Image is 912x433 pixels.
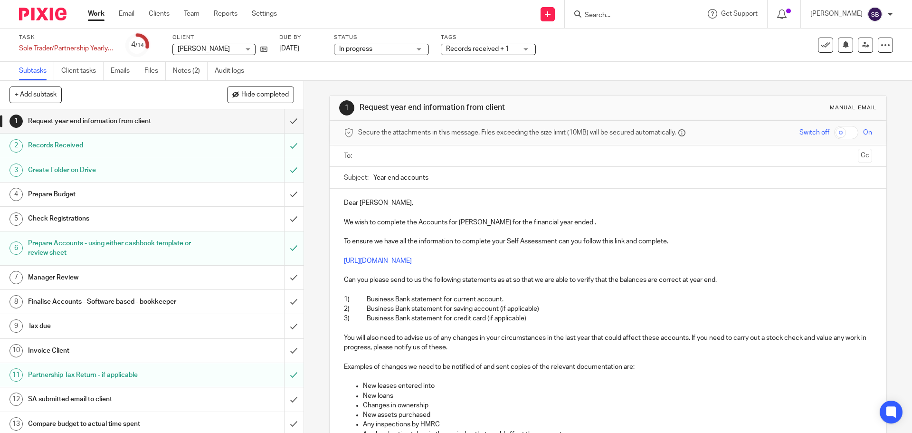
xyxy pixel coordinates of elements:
[19,62,54,80] a: Subtasks
[9,368,23,382] div: 11
[867,7,883,22] img: svg%3E
[131,39,144,50] div: 4
[9,241,23,255] div: 6
[227,87,294,103] button: Hide completed
[28,236,192,260] h1: Prepare Accounts - using either cashbook template or review sheet
[28,368,192,382] h1: Partnership Tax Return - if applicable
[9,87,62,103] button: + Add subtask
[858,149,872,163] button: Cc
[19,8,66,20] img: Pixie
[88,9,104,19] a: Work
[344,295,872,304] p: 1) Business Bank statement for current account.
[149,9,170,19] a: Clients
[184,9,199,19] a: Team
[344,258,412,264] a: [URL][DOMAIN_NAME]
[344,304,872,314] p: 2) Business Bank statement for saving account (if applicable)
[9,417,23,431] div: 13
[19,34,114,41] label: Task
[9,295,23,308] div: 8
[339,46,372,52] span: In progress
[810,9,863,19] p: [PERSON_NAME]
[344,237,872,246] p: To ensure we have all the information to complete your Self Assessment can you follow this link a...
[344,275,872,285] p: Can you please send to us the following statements as at so that we are able to verify that the b...
[279,34,322,41] label: Due by
[28,138,192,153] h1: Records Received
[363,391,872,401] p: New loans
[358,128,676,137] span: Secure the attachments in this message. Files exceeding the size limit (10MB) will be secured aut...
[9,271,23,284] div: 7
[9,115,23,128] div: 1
[344,218,872,227] p: We wish to complete the Accounts for [PERSON_NAME] for the financial year ended .
[334,34,429,41] label: Status
[28,270,192,285] h1: Manager Review
[214,9,237,19] a: Reports
[344,362,872,372] p: Examples of changes we need to be notified of and sent copies of the relevant documentation are:
[344,198,872,208] p: Dear [PERSON_NAME],
[241,91,289,99] span: Hide completed
[863,128,872,137] span: On
[830,104,877,112] div: Manual email
[344,314,872,323] p: 3) Business Bank statement for credit card (if applicable)
[119,9,134,19] a: Email
[799,128,829,137] span: Switch off
[19,44,114,53] div: Sole Trader/Partnership Yearly accounts and tax return
[111,62,137,80] a: Emails
[9,139,23,153] div: 2
[28,212,192,226] h1: Check Registrations
[28,319,192,333] h1: Tax due
[360,103,628,113] h1: Request year end information from client
[61,62,104,80] a: Client tasks
[28,295,192,309] h1: Finalise Accounts - Software based - bookkeeper
[135,43,144,48] small: /14
[279,45,299,52] span: [DATE]
[9,212,23,226] div: 5
[9,164,23,177] div: 3
[344,151,354,161] label: To:
[28,163,192,177] h1: Create Folder on Drive
[721,10,758,17] span: Get Support
[28,114,192,128] h1: Request year end information from client
[9,393,23,406] div: 12
[28,187,192,202] h1: Prepare Budget
[173,62,208,80] a: Notes (2)
[9,319,23,333] div: 9
[172,34,267,41] label: Client
[363,420,872,429] p: Any inspections by HMRC
[339,100,354,115] div: 1
[28,392,192,406] h1: SA submitted email to client
[144,62,166,80] a: Files
[9,188,23,201] div: 4
[252,9,277,19] a: Settings
[9,344,23,357] div: 10
[178,46,230,52] span: [PERSON_NAME]
[363,410,872,420] p: New assets purchased
[344,173,369,183] label: Subject:
[584,11,669,20] input: Search
[446,46,509,52] span: Records received + 1
[215,62,251,80] a: Audit logs
[28,417,192,431] h1: Compare budget to actual time spent
[363,381,872,391] p: New leases entered into
[344,333,872,353] p: You will also need to advise us of any changes in your circumstances in the last year that could ...
[441,34,536,41] label: Tags
[28,344,192,358] h1: Invoice Client
[363,401,872,410] p: Changes in ownership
